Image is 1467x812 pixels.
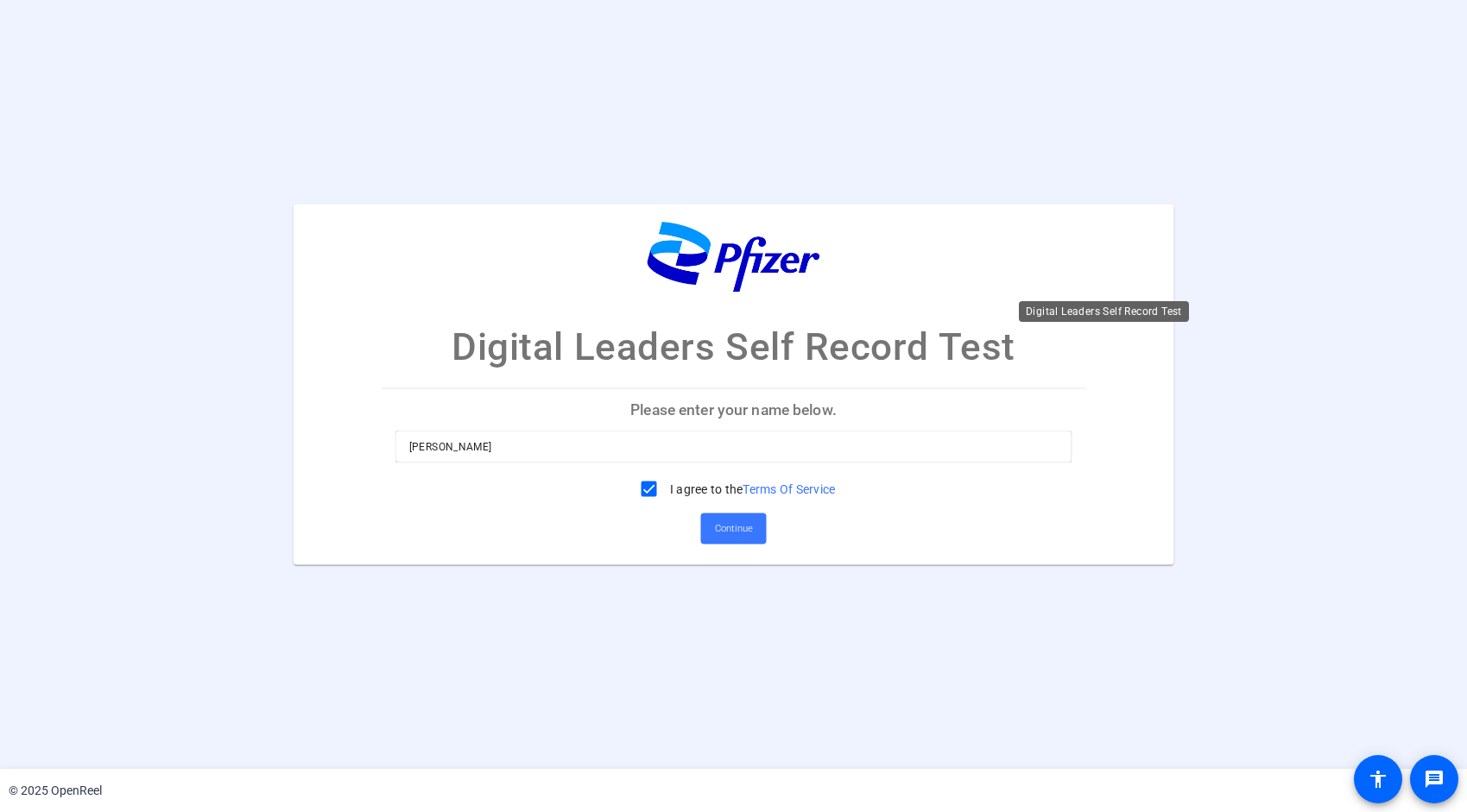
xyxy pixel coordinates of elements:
p: Digital Leaders Self Record Test [452,318,1015,375]
button: Continue [701,513,767,544]
input: Enter your name [409,437,1059,457]
span: Continue [715,516,753,542]
label: I agree to the [667,481,836,498]
mat-icon: accessibility [1368,769,1388,790]
p: Please enter your name below. [382,389,1086,431]
div: © 2025 OpenReel [9,782,102,800]
a: Terms Of Service [743,482,835,496]
img: company-logo [648,221,820,293]
div: Digital Leaders Self Record Test [1019,301,1189,322]
mat-icon: message [1424,769,1445,790]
